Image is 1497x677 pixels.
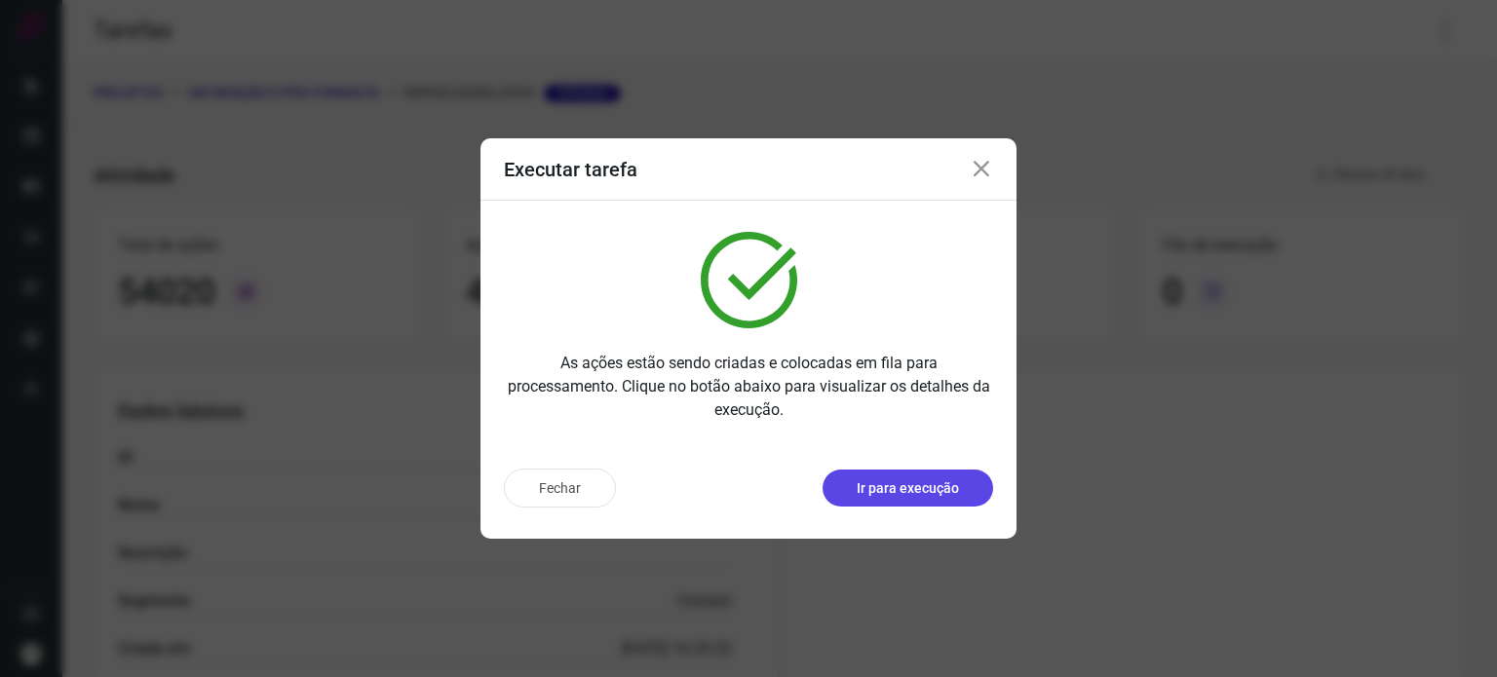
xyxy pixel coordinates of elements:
[823,470,993,507] button: Ir para execução
[857,478,959,499] p: Ir para execução
[701,232,797,328] img: verified.svg
[504,158,637,181] h3: Executar tarefa
[504,469,616,508] button: Fechar
[504,352,993,422] p: As ações estão sendo criadas e colocadas em fila para processamento. Clique no botão abaixo para ...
